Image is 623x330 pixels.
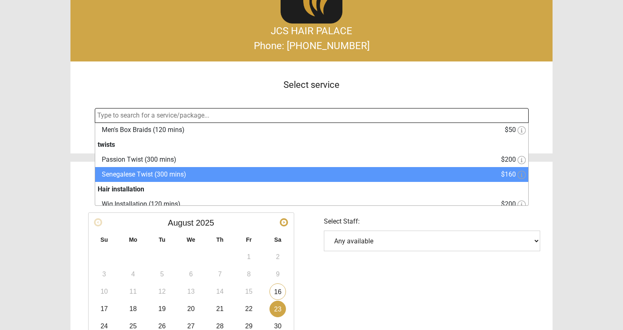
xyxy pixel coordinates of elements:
div: Select date & time [70,162,553,208]
span: Next [281,219,287,226]
span: $160 [501,170,526,179]
span: $50 [505,125,526,135]
span: $200 [501,199,526,209]
span: Select Staff: [324,217,360,225]
li: Hair installation [95,182,528,212]
span: 2025 [196,218,214,227]
span: August [168,218,193,227]
span: Saturday [274,236,281,243]
span: $200 [501,155,526,165]
a: 19 [154,301,170,317]
span: Sunday [101,236,108,243]
img: info.png [518,171,526,179]
span: Passion Twist (300 mins) [102,156,176,163]
span: Wig Installation (120 mins) [102,200,180,208]
a: 23 [269,301,286,317]
strong: twists [95,137,528,152]
span: Monday [129,236,137,243]
span: Friday [246,236,252,243]
span: Senegalese Twist (300 mins) [102,170,186,178]
a: Next [280,218,288,226]
input: Type to search for a service/package... [97,111,528,120]
a: 21 [212,301,228,317]
img: info.png [518,126,526,134]
a: 17 [96,301,112,317]
span: Men's Box Braids (120 mins) [102,126,185,134]
span: Wednesday [187,236,195,243]
strong: Hair installation [95,182,528,197]
span: Thursday [216,236,223,243]
img: info.png [518,200,526,209]
a: 20 [183,301,199,317]
div: Phone: [PHONE_NUMBER] [79,38,544,53]
span: Tuesday [159,236,165,243]
div: Select service [70,61,553,108]
a: 22 [241,301,257,317]
a: 16 [269,283,286,300]
div: JCS HAIR PALACE [79,24,544,38]
li: twists [95,137,528,182]
img: info.png [518,156,526,164]
a: 18 [125,301,141,317]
